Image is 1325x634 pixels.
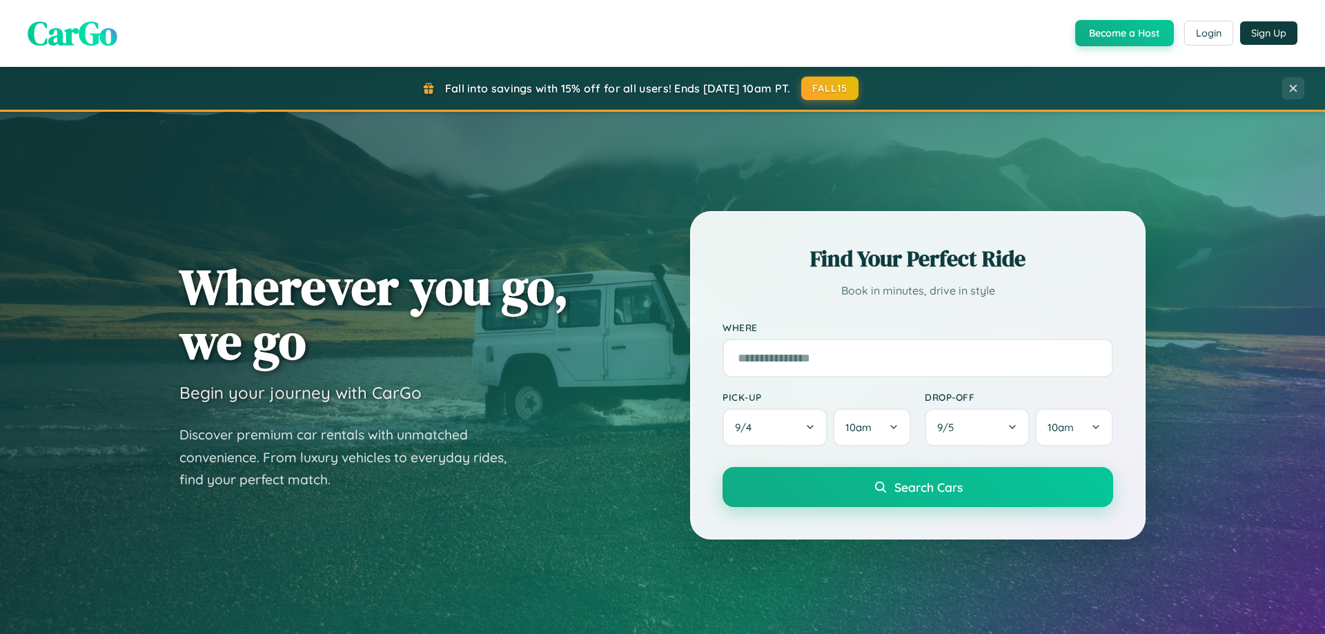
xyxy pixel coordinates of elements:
[801,77,859,100] button: FALL15
[1035,408,1113,446] button: 10am
[28,10,117,56] span: CarGo
[1048,421,1074,434] span: 10am
[925,391,1113,403] label: Drop-off
[845,421,872,434] span: 10am
[925,408,1030,446] button: 9/5
[1184,21,1233,46] button: Login
[833,408,911,446] button: 10am
[723,244,1113,274] h2: Find Your Perfect Ride
[723,321,1113,333] label: Where
[894,479,963,495] span: Search Cars
[723,391,911,403] label: Pick-up
[179,382,422,403] h3: Begin your journey with CarGo
[1240,21,1297,45] button: Sign Up
[723,281,1113,301] p: Book in minutes, drive in style
[179,424,524,491] p: Discover premium car rentals with unmatched convenience. From luxury vehicles to everyday rides, ...
[1075,20,1174,46] button: Become a Host
[445,81,791,95] span: Fall into savings with 15% off for all users! Ends [DATE] 10am PT.
[723,467,1113,507] button: Search Cars
[735,421,758,434] span: 9 / 4
[179,259,569,368] h1: Wherever you go, we go
[937,421,961,434] span: 9 / 5
[723,408,827,446] button: 9/4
